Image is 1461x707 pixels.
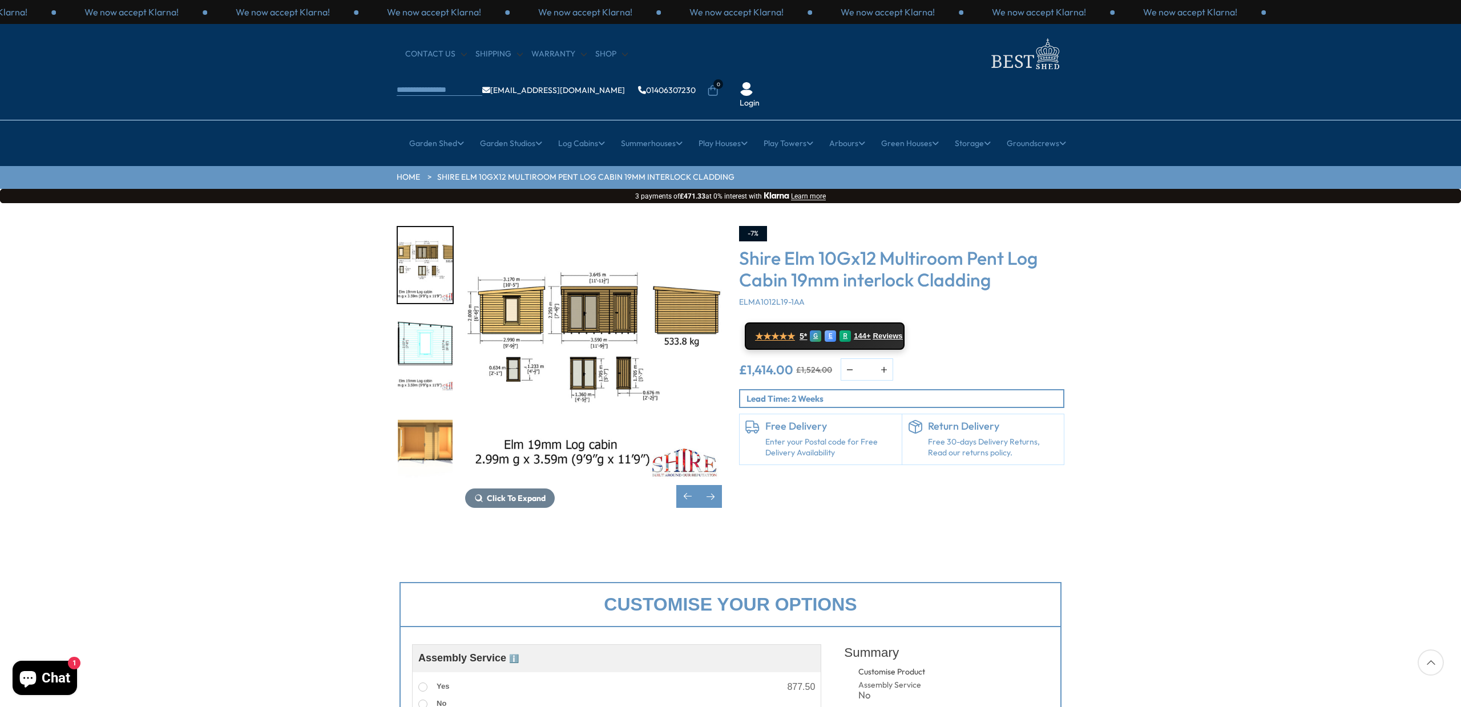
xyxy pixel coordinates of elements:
[699,485,722,508] div: Next slide
[482,86,625,94] a: [EMAIL_ADDRESS][DOMAIN_NAME]
[955,129,991,157] a: Storage
[1115,6,1266,18] div: 3 / 3
[397,172,420,183] a: HOME
[621,129,683,157] a: Summerhouses
[398,317,453,393] img: Elm2990x359010x1219mmINTERNALHT_b0eaacfc-d6c4-4a26-b879-18cc94bd8265_200x200.jpg
[707,85,719,96] a: 0
[397,405,454,483] div: 6 / 10
[9,661,80,698] inbox-online-store-chat: Shopify online store chat
[661,6,812,18] div: 3 / 3
[399,582,1062,627] div: Customise your options
[387,6,481,18] p: We now accept Klarna!
[746,393,1063,405] p: Lead Time: 2 Weeks
[1007,129,1066,157] a: Groundscrews
[765,437,896,459] a: Enter your Postal code for Free Delivery Availability
[755,331,795,342] span: ★★★★★
[992,6,1086,18] p: We now accept Klarna!
[928,437,1059,459] p: Free 30-days Delivery Returns, Read our returns policy.
[398,406,453,482] img: Elm2990x359010x1219mm000open_eb13a98c-880d-4a7e-82a2-69a095c7549a_200x200.jpg
[397,316,454,394] div: 5 / 10
[676,485,699,508] div: Previous slide
[812,6,963,18] div: 1 / 3
[739,363,793,376] ins: £1,414.00
[858,680,929,691] div: Assembly Service
[844,639,1049,666] div: Summary
[531,49,587,60] a: Warranty
[796,366,832,374] del: £1,524.00
[984,35,1064,72] img: logo
[398,227,453,303] img: Elm2990x359010x1219mmELEVATIONSMFT_d885dc39-7832-485f-9328-748fd8a93304_200x200.jpg
[418,652,519,664] span: Assembly Service
[84,6,179,18] p: We now accept Klarna!
[207,6,358,18] div: 3 / 3
[881,129,939,157] a: Green Houses
[409,129,464,157] a: Garden Shed
[963,6,1115,18] div: 2 / 3
[56,6,207,18] div: 2 / 3
[764,129,813,157] a: Play Towers
[638,86,696,94] a: 01406307230
[1143,6,1237,18] p: We now accept Klarna!
[236,6,330,18] p: We now accept Klarna!
[841,6,935,18] p: We now accept Klarna!
[397,226,454,304] div: 4 / 10
[437,682,449,690] span: Yes
[739,297,805,307] span: ELMA1012L19-1AA
[465,226,722,483] img: Shire Elm 10Gx12 Multiroom Pent Log Cabin 19mm interlock Cladding - Best Shed
[745,322,905,350] a: ★★★★★ 5* G E R 144+ Reviews
[595,49,628,60] a: Shop
[358,6,510,18] div: 1 / 3
[538,6,632,18] p: We now accept Klarna!
[740,82,753,96] img: User Icon
[699,129,748,157] a: Play Houses
[475,49,523,60] a: Shipping
[739,226,767,241] div: -7%
[480,129,542,157] a: Garden Studios
[873,332,903,341] span: Reviews
[465,226,722,508] div: 4 / 10
[858,690,929,700] div: No
[825,330,836,342] div: E
[465,488,555,508] button: Click To Expand
[840,330,851,342] div: R
[558,129,605,157] a: Log Cabins
[854,332,870,341] span: 144+
[510,6,661,18] div: 2 / 3
[810,330,821,342] div: G
[405,49,467,60] a: CONTACT US
[689,6,784,18] p: We now accept Klarna!
[740,98,760,109] a: Login
[787,682,815,692] div: 877.50
[437,172,734,183] a: Shire Elm 10Gx12 Multiroom Pent Log Cabin 19mm interlock Cladding
[509,654,519,663] span: ℹ️
[739,247,1064,291] h3: Shire Elm 10Gx12 Multiroom Pent Log Cabin 19mm interlock Cladding
[858,666,968,678] div: Customise Product
[713,79,723,89] span: 0
[765,420,896,433] h6: Free Delivery
[928,420,1059,433] h6: Return Delivery
[487,493,546,503] span: Click To Expand
[829,129,865,157] a: Arbours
